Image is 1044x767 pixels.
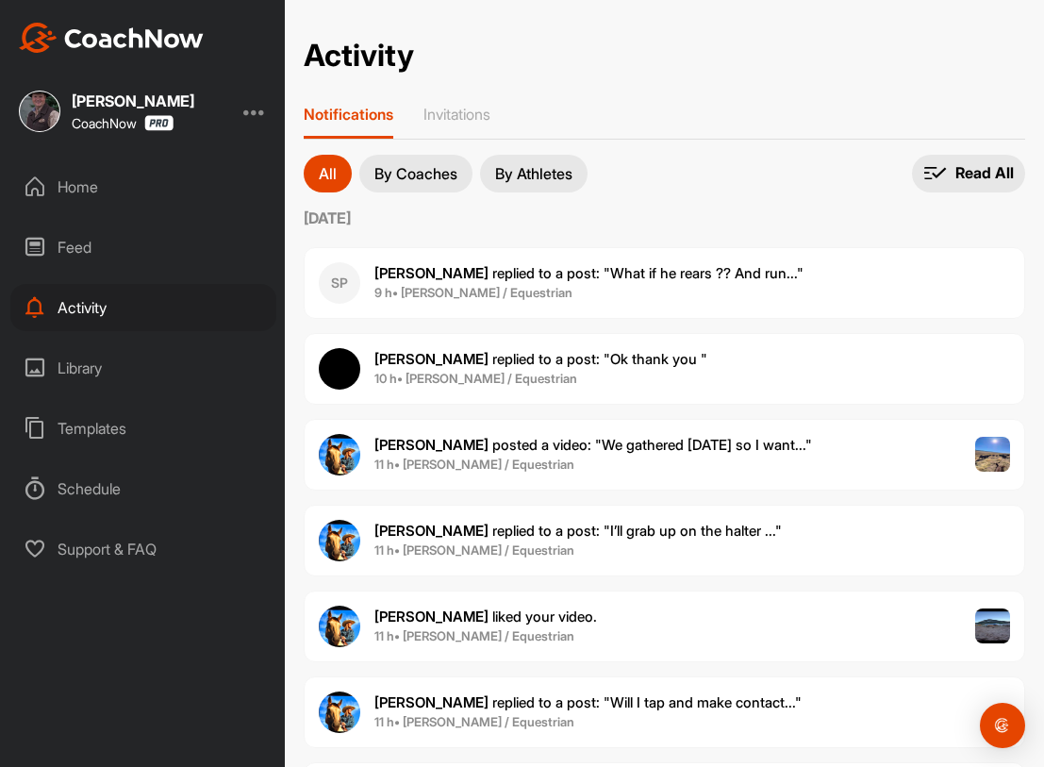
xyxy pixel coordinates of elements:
button: By Coaches [359,155,472,192]
h2: Activity [304,38,414,75]
div: Support & FAQ [10,525,276,573]
span: posted a video : " We gathered [DATE] so I want... " [374,436,812,454]
span: replied to a post : "I’ll grab up on the halter ..." [374,522,782,540]
div: Open Intercom Messenger [980,703,1025,748]
img: square_f8f397c70efcd0ae6f92c40788c6018a.jpg [19,91,60,132]
b: [PERSON_NAME] [374,436,489,454]
img: user avatar [319,606,360,647]
b: [PERSON_NAME] [374,608,489,625]
img: user avatar [319,520,360,561]
div: CoachNow [72,115,174,131]
div: SP [319,262,360,304]
p: Notifications [304,105,393,124]
div: Feed [10,224,276,271]
img: user avatar [319,692,360,733]
div: Activity [10,284,276,331]
b: [PERSON_NAME] [374,264,489,282]
p: All [319,166,337,181]
p: By Coaches [374,166,457,181]
span: replied to a post : "Ok thank you " [374,350,707,368]
b: 11 h • [PERSON_NAME] / Equestrian [374,542,574,558]
p: Invitations [423,105,490,124]
label: [DATE] [304,207,1025,229]
button: All [304,155,352,192]
img: CoachNow Pro [144,115,174,131]
div: Library [10,344,276,392]
b: 11 h • [PERSON_NAME] / Equestrian [374,714,574,729]
img: user avatar [319,434,360,475]
b: 11 h • [PERSON_NAME] / Equestrian [374,457,574,472]
img: post image [975,609,1011,644]
b: 11 h • [PERSON_NAME] / Equestrian [374,628,574,643]
div: Home [10,163,276,210]
b: [PERSON_NAME] [374,522,489,540]
b: [PERSON_NAME] [374,693,489,711]
img: CoachNow [19,23,204,53]
div: Schedule [10,465,276,512]
b: 9 h • [PERSON_NAME] / Equestrian [374,285,572,300]
b: [PERSON_NAME] [374,350,489,368]
img: post image [975,437,1011,473]
p: Read All [955,163,1014,183]
div: [PERSON_NAME] [72,93,194,108]
p: By Athletes [495,166,572,181]
button: By Athletes [480,155,588,192]
img: user avatar [319,348,360,390]
span: liked your video . [374,608,597,625]
div: Templates [10,405,276,452]
b: 10 h • [PERSON_NAME] / Equestrian [374,371,577,386]
span: replied to a post : "What if he rears ?? And run..." [374,264,804,282]
span: replied to a post : "Will I tap and make contact..." [374,693,802,711]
